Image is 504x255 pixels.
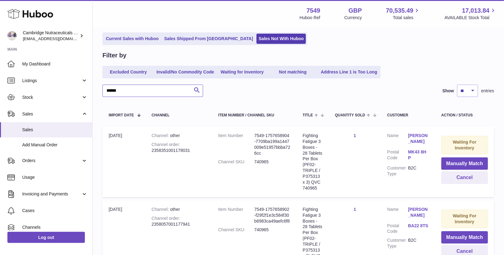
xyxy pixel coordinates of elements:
div: Action / Status [441,113,488,117]
span: Orders [22,158,81,164]
span: Cases [22,208,88,214]
strong: Waiting For Inventory [453,213,476,224]
dd: 740965 [254,227,290,233]
div: Customer [387,113,429,117]
div: other [152,207,206,212]
strong: GBP [348,6,362,15]
dd: 740965 [254,159,290,165]
span: AVAILABLE Stock Total [444,15,497,21]
button: Manually Match [441,157,488,170]
img: qvc@camnutra.com [7,31,17,40]
dt: Channel SKU [218,159,254,165]
button: Cancel [441,171,488,184]
span: Sales [22,127,88,133]
strong: Channel [152,207,170,212]
dt: Item Number [218,133,254,156]
div: 2358057001177941 [152,215,206,227]
dd: B2C [408,237,429,249]
span: Usage [22,174,88,180]
td: [DATE] [102,127,145,197]
dd: B2C [408,165,429,177]
dt: Channel SKU [218,227,254,233]
span: Invoicing and Payments [22,191,81,197]
a: Current Sales with Huboo [104,34,161,44]
a: [PERSON_NAME] [408,133,429,144]
dt: Name [387,133,408,146]
span: Add Manual Order [22,142,88,148]
a: [PERSON_NAME] [408,207,429,218]
strong: Channel [152,133,170,138]
div: Cambridge Nutraceuticals Ltd [23,30,78,42]
span: entries [481,88,494,94]
strong: 7549 [306,6,320,15]
strong: Channel order [152,216,180,221]
dt: Postal Code [387,223,408,235]
dd: 7549-1757658904-7709ba199a1447009e51957bbba726cc [254,133,290,156]
a: Invalid/No Commodity Code [154,67,216,77]
dt: Postal Code [387,149,408,162]
span: Sales [22,111,81,117]
strong: Waiting For Inventory [453,140,476,150]
span: [EMAIL_ADDRESS][DOMAIN_NAME] [23,36,91,41]
div: Channel [152,113,206,117]
a: 1 [354,133,356,138]
a: 70,535.49 Total sales [386,6,420,21]
dt: Customer Type [387,165,408,177]
span: Total sales [393,15,420,21]
a: 17,013.84 AVAILABLE Stock Total [444,6,497,21]
span: Import date [109,113,134,117]
span: Channels [22,224,88,230]
div: Fighting Fatigue 3 Boxes - 28 Tablets Per Box (PF02-TRIPLE / P375313 x 3) QVC 740965 [303,133,323,191]
span: Title [303,113,313,117]
div: other [152,133,206,139]
strong: Channel order [152,142,180,147]
span: 17,013.84 [462,6,489,15]
span: Listings [22,78,81,84]
span: Stock [22,94,81,100]
button: Manually Match [441,231,488,244]
div: 2358351001178031 [152,142,206,153]
div: Item Number / Channel SKU [218,113,290,117]
dd: 7549-1757658902-f29f2f1e3c584f30b6983ca49aefc6f8 [254,207,290,224]
a: Waiting for Inventory [218,67,267,77]
a: BA22 8TS [408,223,429,229]
h2: Filter by [102,51,127,60]
a: Log out [7,232,85,243]
div: Huboo Ref [300,15,320,21]
a: Address Line 1 is Too Long [319,67,380,77]
label: Show [443,88,454,94]
span: My Dashboard [22,61,88,67]
div: Currency [344,15,362,21]
dt: Customer Type [387,237,408,249]
span: 70,535.49 [386,6,413,15]
a: Not matching [268,67,318,77]
dt: Item Number [218,207,254,224]
dt: Name [387,207,408,220]
span: Quantity Sold [335,113,365,117]
a: Sales Not With Huboo [256,34,306,44]
a: 1 [354,207,356,212]
a: Sales Shipped From [GEOGRAPHIC_DATA] [162,34,255,44]
a: MK43 8HP [408,149,429,161]
a: Excluded Country [104,67,153,77]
